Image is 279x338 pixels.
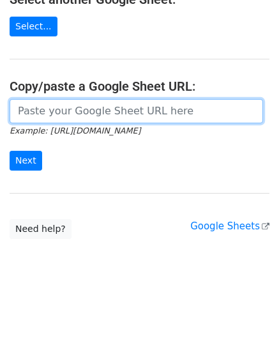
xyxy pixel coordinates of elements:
input: Paste your Google Sheet URL here [10,99,263,123]
a: Select... [10,17,57,36]
a: Google Sheets [190,220,269,232]
input: Next [10,151,42,171]
h4: Copy/paste a Google Sheet URL: [10,79,269,94]
a: Need help? [10,219,72,239]
small: Example: [URL][DOMAIN_NAME] [10,126,140,135]
iframe: Chat Widget [215,277,279,338]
